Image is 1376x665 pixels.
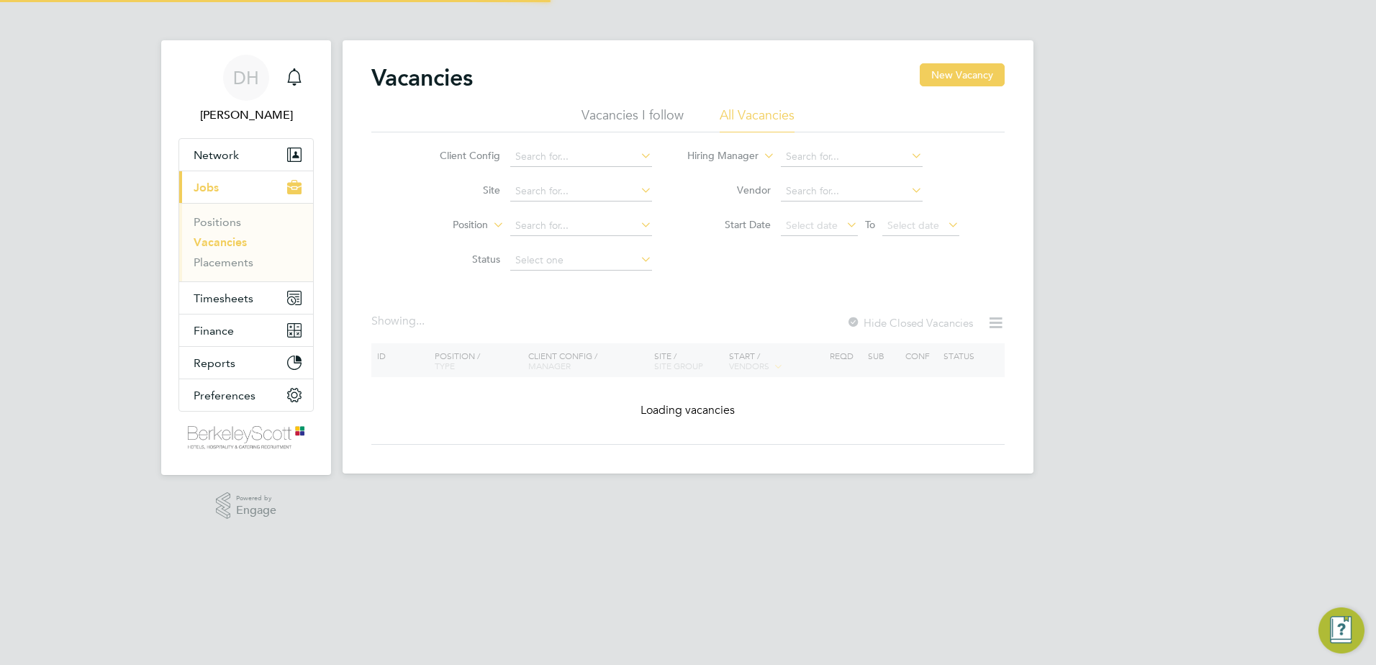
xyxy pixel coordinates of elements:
input: Search for... [781,181,923,202]
button: Preferences [179,379,313,411]
button: Jobs [179,171,313,203]
button: Timesheets [179,282,313,314]
img: berkeley-scott-logo-retina.png [188,426,304,449]
span: Select date [786,219,838,232]
span: Select date [887,219,939,232]
nav: Main navigation [161,40,331,475]
a: Powered byEngage [216,492,277,520]
span: Jobs [194,181,219,194]
input: Search for... [510,181,652,202]
span: Powered by [236,492,276,505]
span: Preferences [194,389,255,402]
a: Placements [194,255,253,269]
button: Engage Resource Center [1318,607,1364,653]
input: Search for... [781,147,923,167]
a: Vacancies [194,235,247,249]
button: Network [179,139,313,171]
label: Start Date [688,218,771,231]
input: Select one [510,250,652,271]
label: Status [417,253,500,266]
label: Client Config [417,149,500,162]
button: New Vacancy [920,63,1005,86]
input: Search for... [510,216,652,236]
span: Network [194,148,239,162]
label: Vendor [688,184,771,196]
button: Reports [179,347,313,379]
span: ... [416,314,425,328]
button: Finance [179,315,313,346]
div: Jobs [179,203,313,281]
li: Vacancies I follow [581,107,684,132]
span: Engage [236,505,276,517]
span: To [861,215,879,234]
span: Timesheets [194,291,253,305]
span: Finance [194,324,234,338]
label: Hide Closed Vacancies [846,316,973,330]
span: Daniela Howell [178,107,314,124]
label: Position [405,218,488,232]
li: All Vacancies [720,107,795,132]
input: Search for... [510,147,652,167]
a: Go to home page [178,426,314,449]
label: Site [417,184,500,196]
a: DH[PERSON_NAME] [178,55,314,124]
span: Reports [194,356,235,370]
a: Positions [194,215,241,229]
h2: Vacancies [371,63,473,92]
label: Hiring Manager [676,149,759,163]
div: Showing [371,314,427,329]
span: DH [233,68,259,87]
